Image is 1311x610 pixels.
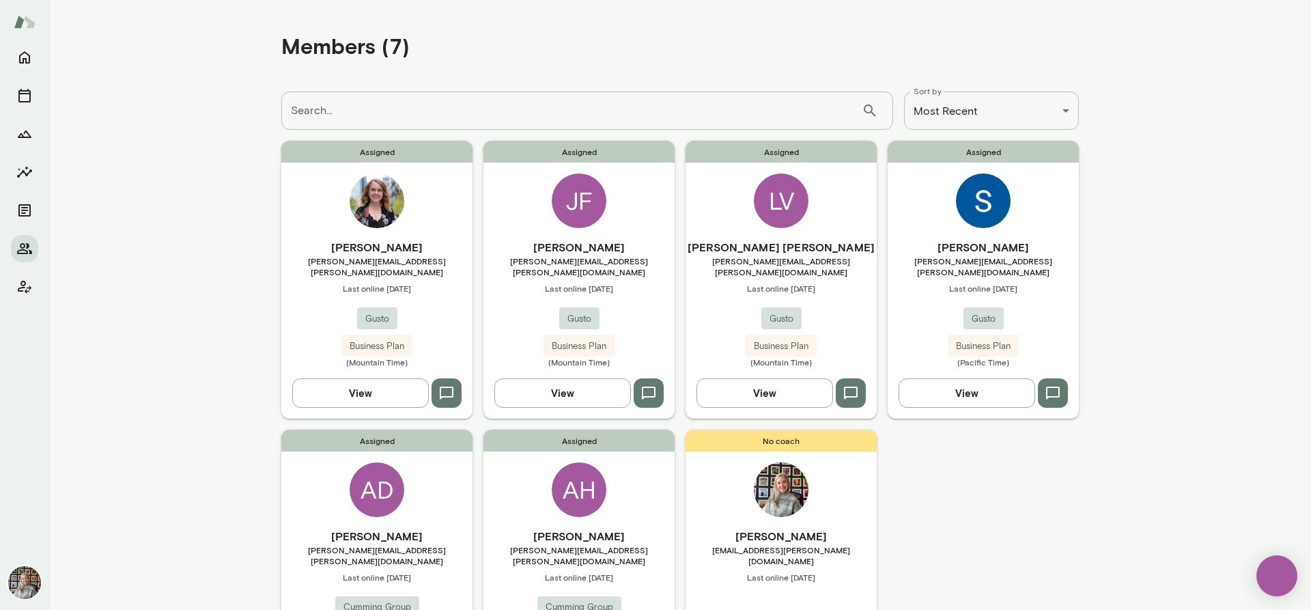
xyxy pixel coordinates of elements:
[899,378,1035,407] button: View
[11,197,38,224] button: Documents
[350,462,404,517] div: AD
[483,528,675,544] h6: [PERSON_NAME]
[754,174,808,228] div: LV
[888,255,1079,277] span: [PERSON_NAME][EMAIL_ADDRESS][PERSON_NAME][DOMAIN_NAME]
[281,33,410,59] h4: Members (7)
[559,312,600,326] span: Gusto
[552,462,606,517] div: AH
[888,239,1079,255] h6: [PERSON_NAME]
[888,141,1079,163] span: Assigned
[281,357,473,368] span: (Mountain Time)
[11,273,38,301] button: Client app
[483,357,675,368] span: (Mountain Time)
[686,572,877,583] span: Last online [DATE]
[11,158,38,186] button: Insights
[948,339,1019,353] span: Business Plan
[686,255,877,277] span: [PERSON_NAME][EMAIL_ADDRESS][PERSON_NAME][DOMAIN_NAME]
[11,44,38,71] button: Home
[281,239,473,255] h6: [PERSON_NAME]
[11,235,38,262] button: Members
[761,312,802,326] span: Gusto
[956,174,1011,228] img: Sandra Jirous
[754,462,808,517] img: Tricia Maggio
[686,141,877,163] span: Assigned
[292,378,429,407] button: View
[357,312,397,326] span: Gusto
[686,430,877,452] span: No coach
[914,85,942,97] label: Sort by
[281,528,473,544] h6: [PERSON_NAME]
[11,120,38,148] button: Growth Plan
[552,174,606,228] div: JF
[483,239,675,255] h6: [PERSON_NAME]
[686,357,877,368] span: (Mountain Time)
[686,528,877,544] h6: [PERSON_NAME]
[483,430,675,452] span: Assigned
[281,255,473,277] span: [PERSON_NAME][EMAIL_ADDRESS][PERSON_NAME][DOMAIN_NAME]
[483,572,675,583] span: Last online [DATE]
[8,566,41,599] img: Tricia Maggio
[483,141,675,163] span: Assigned
[686,239,877,255] h6: [PERSON_NAME] [PERSON_NAME]
[341,339,412,353] span: Business Plan
[696,378,833,407] button: View
[746,339,817,353] span: Business Plan
[281,430,473,452] span: Assigned
[281,544,473,566] span: [PERSON_NAME][EMAIL_ADDRESS][PERSON_NAME][DOMAIN_NAME]
[483,255,675,277] span: [PERSON_NAME][EMAIL_ADDRESS][PERSON_NAME][DOMAIN_NAME]
[686,544,877,566] span: [EMAIL_ADDRESS][PERSON_NAME][DOMAIN_NAME]
[281,283,473,294] span: Last online [DATE]
[963,312,1004,326] span: Gusto
[494,378,631,407] button: View
[11,82,38,109] button: Sessions
[544,339,615,353] span: Business Plan
[483,283,675,294] span: Last online [DATE]
[350,174,404,228] img: Natalie Gish
[281,572,473,583] span: Last online [DATE]
[888,357,1079,368] span: (Pacific Time)
[686,283,877,294] span: Last online [DATE]
[904,92,1079,130] div: Most Recent
[483,544,675,566] span: [PERSON_NAME][EMAIL_ADDRESS][PERSON_NAME][DOMAIN_NAME]
[888,283,1079,294] span: Last online [DATE]
[14,9,36,35] img: Mento
[281,141,473,163] span: Assigned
